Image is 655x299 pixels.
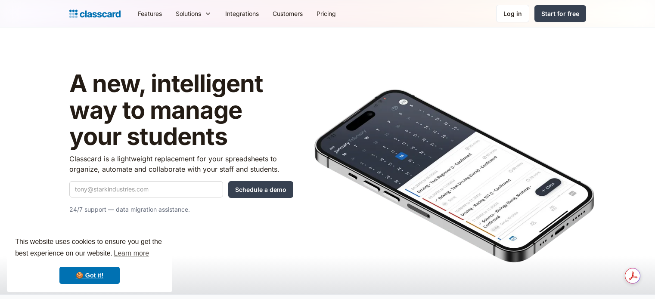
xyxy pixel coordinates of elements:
a: Logo [69,8,121,20]
div: Log in [503,9,522,18]
a: learn more about cookies [112,247,150,260]
a: Start for free [534,5,586,22]
a: Pricing [310,4,343,23]
a: Features [131,4,169,23]
a: Customers [266,4,310,23]
input: Schedule a demo [228,181,293,198]
div: Solutions [176,9,201,18]
input: tony@starkindustries.com [69,181,223,197]
div: Solutions [169,4,218,23]
p: Classcard is a lightweight replacement for your spreadsheets to organize, automate and collaborat... [69,154,293,174]
a: Integrations [218,4,266,23]
p: 24/7 support — data migration assistance. [69,204,293,215]
div: cookieconsent [7,228,172,292]
div: Start for free [541,9,579,18]
h1: A new, intelligent way to manage your students [69,71,293,150]
a: Log in [496,5,529,22]
span: This website uses cookies to ensure you get the best experience on our website. [15,237,164,260]
a: dismiss cookie message [59,267,120,284]
form: Quick Demo Form [69,181,293,198]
